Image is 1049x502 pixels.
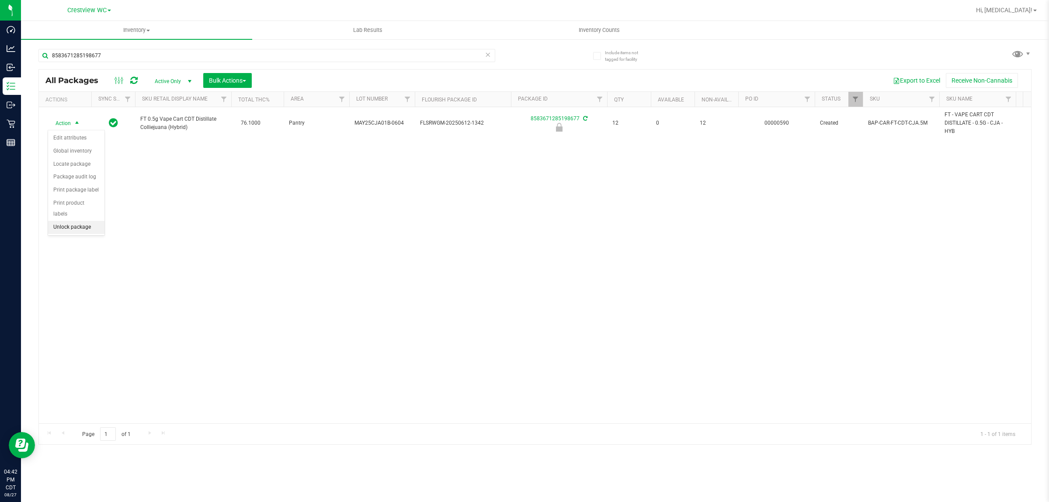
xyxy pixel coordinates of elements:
a: Filter [848,92,863,107]
a: Inventory Counts [483,21,715,39]
span: Inventory Counts [567,26,632,34]
a: 00000590 [764,120,789,126]
a: Filter [400,92,415,107]
li: Locate package [48,158,104,171]
p: 08/27 [4,492,17,498]
a: Non-Available [702,97,740,103]
li: Unlock package [48,221,104,234]
inline-svg: Reports [7,138,15,147]
span: Clear [485,49,491,60]
a: Filter [217,92,231,107]
span: Action [48,117,71,129]
a: SKU [870,96,880,102]
button: Export to Excel [887,73,946,88]
a: Package ID [518,96,548,102]
span: 1 - 1 of 1 items [973,427,1022,440]
span: MAY25CJA01B-0604 [354,119,410,127]
li: Global inventory [48,145,104,158]
a: Filter [593,92,607,107]
span: BAP-CAR-FT-CDT-CJA.5M [868,119,934,127]
span: Inventory [21,26,252,34]
p: 04:42 PM CDT [4,468,17,492]
iframe: Resource center [9,432,35,458]
input: Search Package ID, Item Name, SKU, Lot or Part Number... [38,49,495,62]
inline-svg: Dashboard [7,25,15,34]
span: FLSRWGM-20250612-1342 [420,119,506,127]
inline-svg: Analytics [7,44,15,53]
a: Status [822,96,841,102]
span: Crestview WC [67,7,107,14]
span: In Sync [109,117,118,129]
span: Hi, [MEDICAL_DATA]! [976,7,1032,14]
span: All Packages [45,76,107,85]
li: Package audit log [48,171,104,184]
span: Created [820,119,858,127]
div: Actions [45,97,88,103]
a: 8583671285198677 [531,115,580,122]
a: SKU Retail Display Name [142,96,208,102]
span: Page of 1 [75,427,138,441]
li: Print package label [48,184,104,197]
a: Inventory [21,21,252,39]
li: Print product labels [48,197,104,221]
span: Lab Results [341,26,394,34]
span: 76.1000 [236,117,265,129]
a: Sync Status [98,96,132,102]
li: Edit attributes [48,132,104,145]
a: Flourish Package ID [422,97,477,103]
a: Lot Number [356,96,388,102]
span: Include items not tagged for facility [605,49,649,63]
a: Lab Results [252,21,483,39]
span: FT 0.5g Vape Cart CDT Distillate Colliejuana (Hybrid) [140,115,226,132]
a: Filter [925,92,939,107]
inline-svg: Outbound [7,101,15,109]
a: Filter [335,92,349,107]
inline-svg: Retail [7,119,15,128]
a: Qty [614,97,624,103]
div: Newly Received [510,123,608,132]
span: 12 [612,119,646,127]
input: 1 [100,427,116,441]
a: PO ID [745,96,758,102]
a: Filter [800,92,815,107]
button: Bulk Actions [203,73,252,88]
span: 12 [700,119,733,127]
span: FT - VAPE CART CDT DISTILLATE - 0.5G - CJA - HYB [945,111,1011,136]
a: Filter [1001,92,1016,107]
span: Pantry [289,119,344,127]
span: select [72,117,83,129]
a: Area [291,96,304,102]
span: 0 [656,119,689,127]
button: Receive Non-Cannabis [946,73,1018,88]
a: SKU Name [946,96,973,102]
span: Bulk Actions [209,77,246,84]
inline-svg: Inbound [7,63,15,72]
a: Available [658,97,684,103]
a: Filter [121,92,135,107]
span: Sync from Compliance System [582,115,587,122]
a: Total THC% [238,97,270,103]
inline-svg: Inventory [7,82,15,91]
